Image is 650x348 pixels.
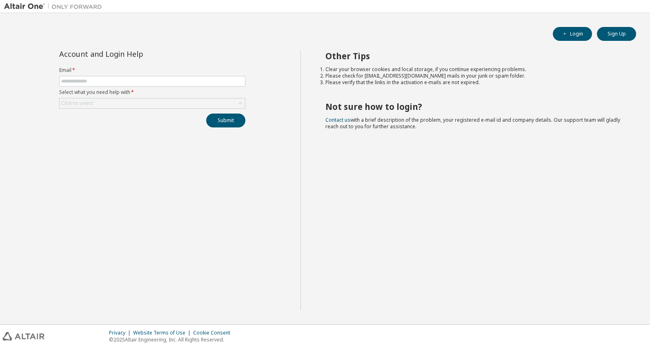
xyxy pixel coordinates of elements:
[206,114,245,127] button: Submit
[61,100,93,107] div: Click to select
[553,27,592,41] button: Login
[60,98,245,108] div: Click to select
[59,89,245,96] label: Select what you need help with
[2,332,45,341] img: altair_logo.svg
[59,51,208,57] div: Account and Login Help
[325,79,622,86] li: Please verify that the links in the activation e-mails are not expired.
[325,66,622,73] li: Clear your browser cookies and local storage, if you continue experiencing problems.
[193,330,235,336] div: Cookie Consent
[325,116,620,130] span: with a brief description of the problem, your registered e-mail id and company details. Our suppo...
[325,73,622,79] li: Please check for [EMAIL_ADDRESS][DOMAIN_NAME] mails in your junk or spam folder.
[59,67,245,74] label: Email
[325,101,622,112] h2: Not sure how to login?
[325,51,622,61] h2: Other Tips
[4,2,106,11] img: Altair One
[109,336,235,343] p: © 2025 Altair Engineering, Inc. All Rights Reserved.
[133,330,193,336] div: Website Terms of Use
[597,27,636,41] button: Sign Up
[109,330,133,336] div: Privacy
[325,116,350,123] a: Contact us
